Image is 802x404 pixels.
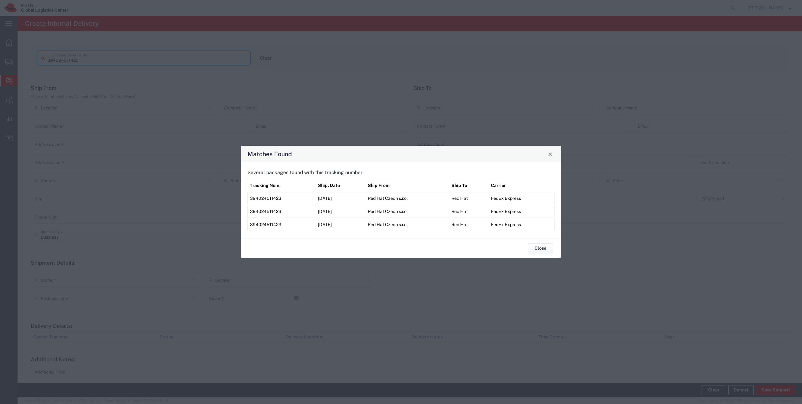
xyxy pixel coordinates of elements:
th: Ship To [449,180,488,191]
td: Red Hat [449,219,488,230]
td: FedEx Express [489,193,555,204]
td: Red Hat [449,206,488,217]
td: FedEx Express [489,206,555,217]
button: Close [528,243,553,253]
td: Red Hat Czech s.r.o. [366,219,449,230]
span: 394024511423 [250,196,281,201]
td: Red Hat Czech s.r.o. [366,206,449,217]
th: Carrier [489,180,555,191]
td: [DATE] [316,219,366,230]
td: [DATE] [316,193,366,204]
h4: Matches Found [247,149,292,158]
td: Red Hat [449,193,488,204]
div: Several packages found with this tracking number: [247,169,555,176]
button: Close [546,150,555,158]
table: Matches Found [247,178,555,232]
span: 394024511423 [250,222,281,227]
td: [DATE] [316,206,366,217]
th: Ship From [366,180,449,191]
span: 394024511423 [250,209,281,214]
td: FedEx Express [489,219,555,230]
th: Ship. Date [316,180,366,191]
td: Red Hat Czech s.r.o. [366,193,449,204]
th: Tracking Num. [247,180,316,191]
